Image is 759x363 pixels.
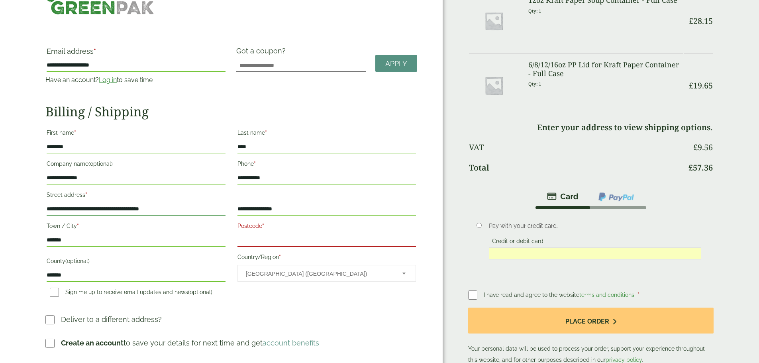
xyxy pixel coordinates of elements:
p: Pay with your credit card. [489,222,701,230]
bdi: 19.65 [689,80,713,91]
iframe: Secure card payment input frame [491,250,699,257]
abbr: required [637,292,639,298]
label: First name [47,127,225,141]
label: Credit or debit card [489,238,547,247]
label: Sign me up to receive email updates and news [47,289,216,298]
p: Have an account? to save time [45,75,226,85]
label: Street address [47,189,225,203]
img: ppcp-gateway.png [598,192,635,202]
abbr: required [265,130,267,136]
th: VAT [469,138,683,157]
label: Postcode [237,220,416,234]
label: Country/Region [237,251,416,265]
label: Last name [237,127,416,141]
label: County [47,255,225,269]
button: Place order [468,308,713,334]
img: Placeholder [469,61,519,110]
a: terms and conditions [579,292,634,298]
span: £ [689,80,693,91]
span: £ [689,16,693,26]
span: £ [688,162,693,173]
a: Apply [375,55,417,72]
span: (optional) [65,258,90,264]
small: Qty: 1 [528,81,541,87]
abbr: required [77,223,79,229]
span: £ [693,142,698,153]
strong: Create an account [61,339,124,347]
h3: 6/8/12/16oz PP Lid for Kraft Paper Container - Full Case [528,61,683,78]
input: Sign me up to receive email updates and news(optional) [50,288,59,297]
span: United Kingdom (UK) [246,265,392,282]
label: Got a coupon? [236,47,289,59]
label: Email address [47,48,225,59]
abbr: required [94,47,96,55]
span: I have read and agree to the website [484,292,636,298]
th: Total [469,158,683,177]
td: Enter your address to view shipping options. [469,118,712,137]
bdi: 28.15 [689,16,713,26]
a: account benefits [263,339,319,347]
label: Phone [237,158,416,172]
span: Country/Region [237,265,416,282]
abbr: required [279,254,281,260]
abbr: required [254,161,256,167]
small: Qty: 1 [528,8,541,14]
a: privacy policy [606,357,642,363]
abbr: required [74,130,76,136]
span: (optional) [188,289,212,295]
p: to save your details for next time and get [61,337,319,348]
span: Apply [385,59,407,68]
img: stripe.png [547,192,579,201]
bdi: 9.56 [693,142,713,153]
abbr: required [85,192,87,198]
a: Log in [99,76,117,84]
bdi: 57.36 [688,162,713,173]
label: Town / City [47,220,225,234]
label: Company name [47,158,225,172]
span: (optional) [88,161,113,167]
h2: Billing / Shipping [45,104,417,119]
abbr: required [262,223,264,229]
p: Deliver to a different address? [61,314,162,325]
